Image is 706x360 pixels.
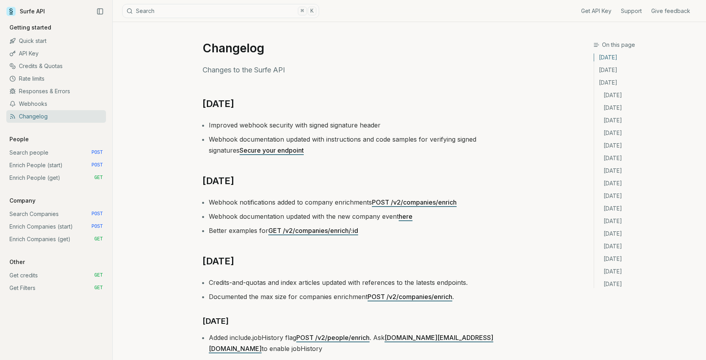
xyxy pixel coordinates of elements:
[240,146,304,154] a: Secure your endpoint
[594,114,700,127] a: [DATE]
[6,24,54,31] p: Getting started
[209,211,503,222] li: Webhook documentation updated with the new company event
[594,240,700,253] a: [DATE]
[91,162,103,168] span: POST
[6,269,106,282] a: Get credits GET
[91,211,103,217] span: POST
[122,4,319,18] button: Search⌘K
[594,64,700,76] a: [DATE]
[6,98,106,110] a: Webhooks
[209,332,503,354] li: Added include.jobHistory flag . Ask to enable jobHistory
[209,134,503,156] li: Webhook documentation updated with instructions and code samples for verifying signed signatures
[594,152,700,164] a: [DATE]
[594,253,700,265] a: [DATE]
[94,236,103,242] span: GET
[209,197,503,208] li: Webhook notifications added to company enrichments
[594,227,700,240] a: [DATE]
[6,258,28,266] p: Other
[651,7,690,15] a: Give feedback
[298,7,307,15] kbd: ⌘
[6,110,106,123] a: Changelog
[209,225,503,236] li: Better examples for
[94,285,103,291] span: GET
[6,85,106,98] a: Responses & Errors
[268,227,358,234] a: GET /v2/companies/enrich/:id
[6,220,106,233] a: Enrich Companies (start) POST
[6,208,106,220] a: Search Companies POST
[203,315,229,327] a: [DATE]
[203,41,503,55] h1: Changelog
[203,65,503,76] p: Changes to the Surfe API
[594,265,700,278] a: [DATE]
[94,272,103,279] span: GET
[6,197,39,205] p: Company
[594,102,700,114] a: [DATE]
[594,54,700,64] a: [DATE]
[209,291,503,302] li: Documented the max size for companies enrichment .
[593,41,700,49] h3: On this page
[209,120,503,131] li: Improved webhook security with signed signature header
[6,159,106,172] a: Enrich People (start) POST
[6,233,106,246] a: Enrich Companies (get) GET
[594,139,700,152] a: [DATE]
[209,277,503,288] li: Credits-and-quotas and index articles updated with references to the latests endpoints.
[6,172,106,184] a: Enrich People (get) GET
[6,47,106,60] a: API Key
[6,35,106,47] a: Quick start
[203,98,234,110] a: [DATE]
[621,7,642,15] a: Support
[6,6,45,17] a: Surfe API
[594,190,700,202] a: [DATE]
[94,175,103,181] span: GET
[594,177,700,190] a: [DATE]
[6,282,106,294] a: Get Filters GET
[594,164,700,177] a: [DATE]
[594,76,700,89] a: [DATE]
[296,334,370,342] a: POST /v2/people/enrich
[6,72,106,85] a: Rate limits
[594,202,700,215] a: [DATE]
[209,334,493,353] a: [DOMAIN_NAME][EMAIL_ADDRESS][DOMAIN_NAME]
[6,60,106,72] a: Credits & Quotas
[594,278,700,288] a: [DATE]
[308,7,316,15] kbd: K
[594,215,700,227] a: [DATE]
[581,7,611,15] a: Get API Key
[6,135,32,143] p: People
[594,127,700,139] a: [DATE]
[94,6,106,17] button: Collapse Sidebar
[372,198,457,206] a: POST /v2/companies/enrich
[6,146,106,159] a: Search people POST
[594,89,700,102] a: [DATE]
[203,255,234,268] a: [DATE]
[203,175,234,187] a: [DATE]
[91,150,103,156] span: POST
[91,223,103,230] span: POST
[368,293,452,301] a: POST /v2/companies/enrich
[399,212,412,220] a: here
